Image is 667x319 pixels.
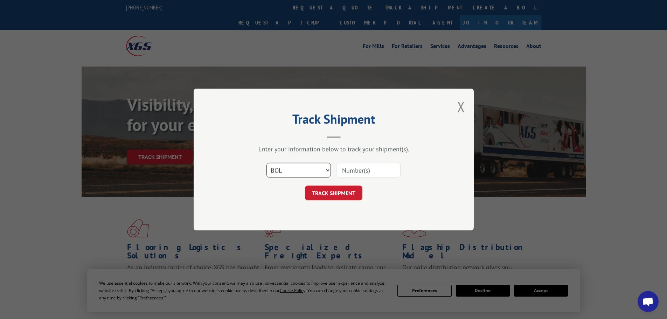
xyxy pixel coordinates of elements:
input: Number(s) [336,163,401,178]
button: TRACK SHIPMENT [305,186,362,200]
div: Enter your information below to track your shipment(s). [229,145,439,153]
h2: Track Shipment [229,114,439,127]
div: Open chat [638,291,659,312]
button: Close modal [457,97,465,116]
